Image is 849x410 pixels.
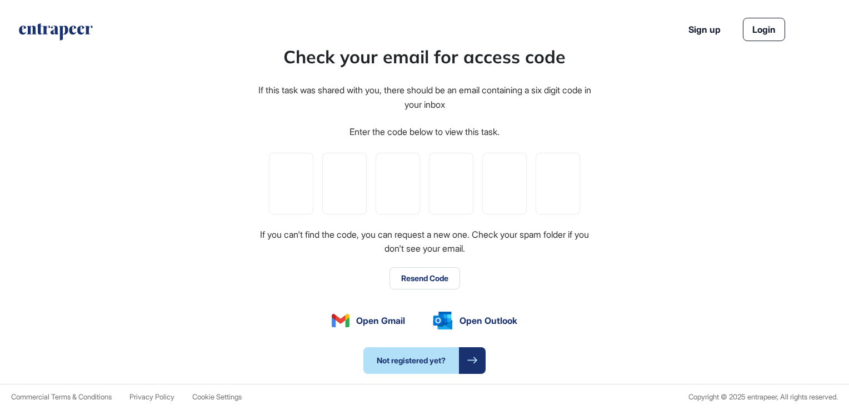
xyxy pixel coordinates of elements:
a: Not registered yet? [363,347,486,374]
a: Login [743,18,785,41]
div: If this task was shared with you, there should be an email containing a six digit code in your inbox [257,83,592,112]
div: If you can't find the code, you can request a new one. Check your spam folder if you don't see yo... [257,228,592,256]
button: Resend Code [389,267,460,289]
a: entrapeer-logo [18,23,94,44]
span: Not registered yet? [363,347,459,374]
a: Sign up [688,23,721,36]
div: Copyright © 2025 entrapeer, All rights reserved. [688,393,838,401]
div: Enter the code below to view this task. [349,125,500,139]
a: Commercial Terms & Conditions [11,393,112,401]
a: Open Gmail [332,314,405,327]
span: Open Gmail [356,314,405,327]
span: Open Outlook [460,314,517,327]
a: Open Outlook [433,312,517,329]
a: Cookie Settings [192,393,242,401]
span: Cookie Settings [192,392,242,401]
a: Privacy Policy [129,393,174,401]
